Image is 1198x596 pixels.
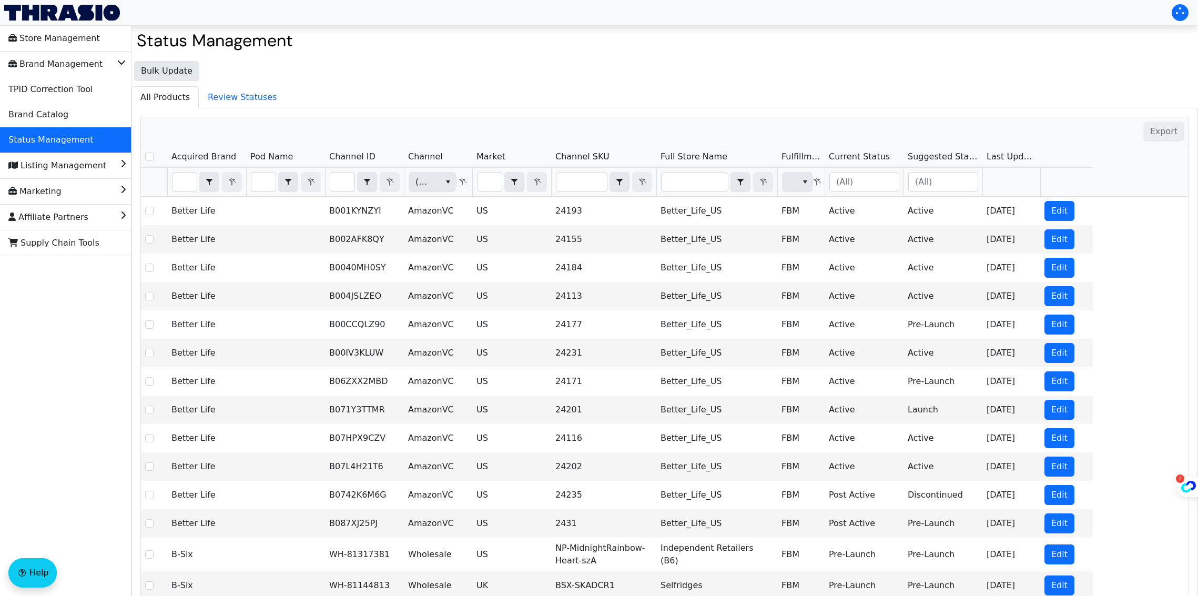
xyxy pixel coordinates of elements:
span: Marketing [8,183,62,200]
span: Full Store Name [661,150,727,163]
td: Active [903,225,982,254]
span: Edit [1051,318,1068,331]
td: AmazonVC [404,339,472,367]
td: 2431 [551,509,656,538]
td: [DATE] [982,367,1040,396]
td: US [472,282,551,310]
button: Edit [1044,371,1074,391]
input: Select Row [145,207,154,215]
span: (All) [415,176,432,188]
span: Affiliate Partners [8,209,88,226]
td: 24201 [551,396,656,424]
td: US [472,339,551,367]
td: 24171 [551,367,656,396]
td: Active [825,282,903,310]
td: Better Life [167,282,246,310]
td: Active [825,396,903,424]
td: [DATE] [982,225,1040,254]
td: Better_Life_US [656,509,777,538]
button: Edit [1044,400,1074,420]
button: Edit [1044,201,1074,221]
td: Pre-Launch [903,367,982,396]
td: Active [825,254,903,282]
td: Post Active [825,481,903,509]
span: Edit [1051,548,1068,561]
td: Better Life [167,197,246,225]
td: Better Life [167,396,246,424]
td: [DATE] [982,481,1040,509]
span: Bulk Update [141,65,192,77]
span: Edit [1051,432,1068,445]
td: FBM [777,452,825,481]
td: Active [825,367,903,396]
td: Independent Retailers (B6) [656,538,777,571]
td: AmazonVC [404,481,472,509]
td: AmazonVC [404,197,472,225]
span: Edit [1051,517,1068,530]
td: B00IV3KLUW [325,339,404,367]
td: 24113 [551,282,656,310]
td: Post Active [825,509,903,538]
span: Acquired Brand [171,150,236,163]
input: Select Row [145,581,154,590]
td: 24177 [551,310,656,339]
td: FBM [777,396,825,424]
td: Better_Life_US [656,424,777,452]
td: Better_Life_US [656,339,777,367]
td: Better Life [167,367,246,396]
td: B001KYNZYI [325,197,404,225]
td: Better Life [167,339,246,367]
td: AmazonVC [404,509,472,538]
button: select [797,173,813,191]
button: Edit [1044,485,1074,505]
td: [DATE] [982,424,1040,452]
td: Pre-Launch [903,509,982,538]
td: Launch [903,396,982,424]
td: US [472,509,551,538]
span: Choose Operator [730,172,750,192]
td: AmazonVC [404,452,472,481]
span: Edit [1051,347,1068,359]
td: B06ZXX2MBD [325,367,404,396]
td: B-Six [167,538,246,571]
th: Filter [472,168,551,197]
td: [DATE] [982,452,1040,481]
td: Better_Life_US [656,481,777,509]
input: Select Row [145,550,154,559]
th: Filter [551,168,656,197]
input: Select Row [145,519,154,528]
span: Edit [1051,460,1068,473]
td: FBM [777,538,825,571]
input: Select Row [145,153,154,161]
span: Choose Operator [278,172,298,192]
td: B004JSLZEO [325,282,404,310]
input: Select Row [145,377,154,386]
td: [DATE] [982,509,1040,538]
span: Edit [1051,403,1068,416]
td: [DATE] [982,197,1040,225]
button: Edit [1044,428,1074,448]
td: AmazonVC [404,282,472,310]
input: Select Row [145,292,154,300]
td: FBM [777,282,825,310]
td: AmazonVC [404,254,472,282]
input: (All) [830,173,899,191]
input: Filter [662,173,728,191]
button: select [358,173,377,191]
td: FBM [777,424,825,452]
td: B0742K6M6G [325,481,404,509]
span: Channel [408,150,443,163]
td: [DATE] [982,339,1040,367]
button: Edit [1044,229,1074,249]
td: Better Life [167,481,246,509]
td: Pre-Launch [903,310,982,339]
th: Filter [777,168,825,197]
td: 24184 [551,254,656,282]
input: Select Row [145,491,154,499]
td: AmazonVC [404,225,472,254]
span: Pod Name [250,150,293,163]
td: Active [903,282,982,310]
td: NP-MidnightRainbow-Heart-szA [551,538,656,571]
input: Filter [251,173,276,191]
input: Select Row [145,434,154,442]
